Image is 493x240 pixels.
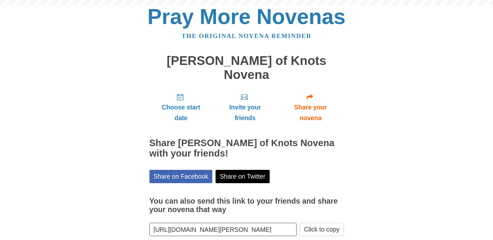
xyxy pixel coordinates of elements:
h1: [PERSON_NAME] of Knots Novena [149,54,344,82]
span: Invite your friends [219,102,271,123]
button: Click to copy [300,223,344,236]
h2: Share [PERSON_NAME] of Knots Novena with your friends! [149,138,344,159]
a: Share on Twitter [216,170,270,183]
a: Share on Facebook [149,170,213,183]
a: The original novena reminder [182,32,311,39]
span: Share your novena [284,102,337,123]
a: Share your novena [277,88,344,127]
a: Pray More Novenas [147,5,346,29]
a: Invite your friends [213,88,277,127]
a: Choose start date [149,88,213,127]
h3: You can also send this link to your friends and share your novena that way [149,197,344,214]
span: Choose start date [156,102,206,123]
